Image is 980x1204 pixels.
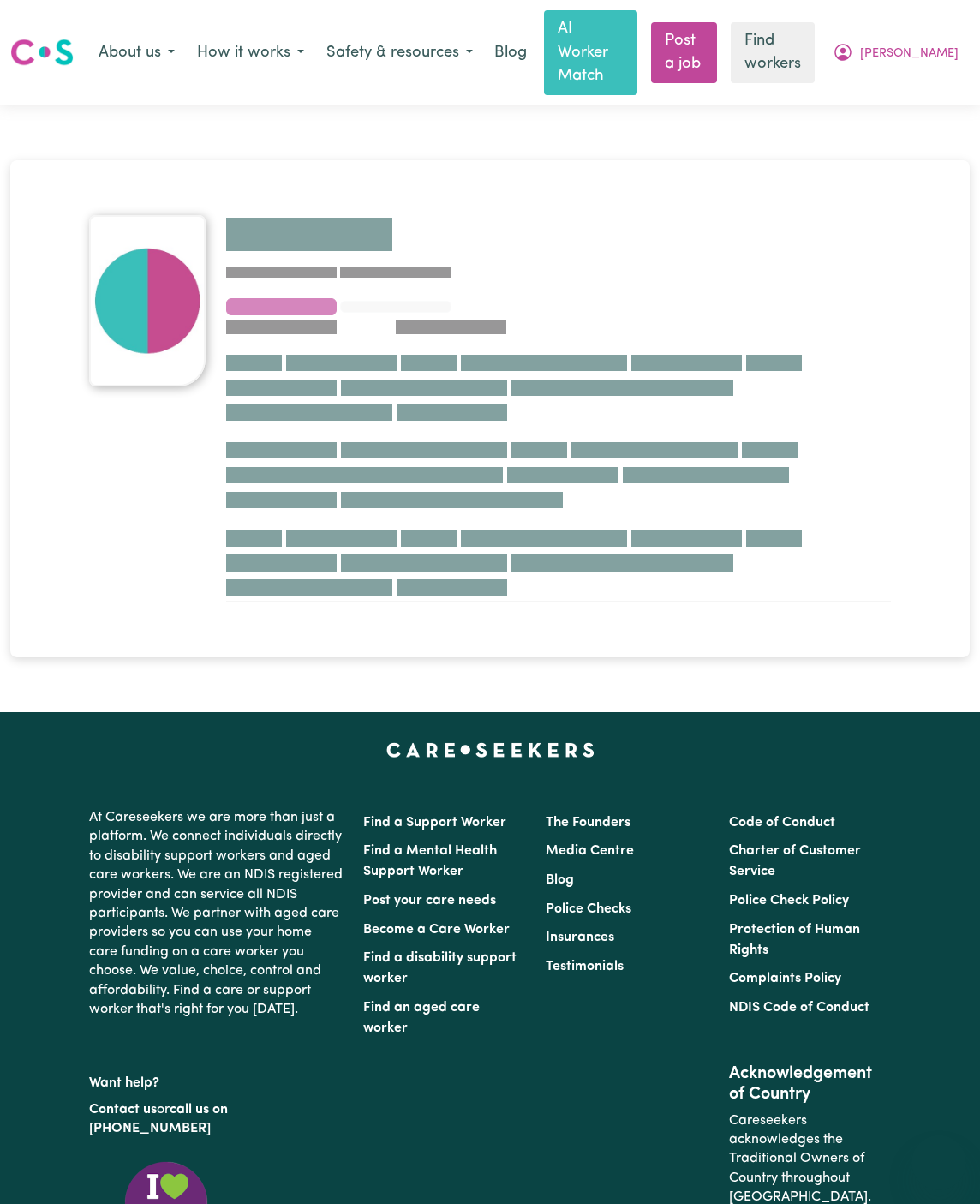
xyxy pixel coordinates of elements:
[89,1103,157,1117] a: Contact us
[546,960,624,973] a: Testimonials
[546,902,631,916] a: Police Checks
[89,801,343,1026] p: At Careseekers we are more than just a platform. We connect individuals directly to disability su...
[911,1135,966,1190] iframe: Button to launch messaging window
[729,844,861,878] a: Charter of Customer Service
[546,931,614,944] a: Insurances
[363,923,510,937] a: Become a Care Worker
[546,873,574,887] a: Blog
[729,1063,891,1105] h2: Acknowledgement of Country
[484,34,537,72] a: Blog
[544,10,637,95] a: AI Worker Match
[363,951,517,985] a: Find a disability support worker
[87,35,186,71] button: About us
[89,1093,343,1146] p: or
[546,816,630,830] a: The Founders
[729,923,860,957] a: Protection of Human Rights
[731,22,815,83] a: Find workers
[729,894,849,907] a: Police Check Policy
[10,37,74,68] img: Careseekers logo
[729,1001,869,1015] a: NDIS Code of Conduct
[822,35,970,71] button: My Account
[386,743,595,757] a: Careseekers home page
[860,45,959,63] span: [PERSON_NAME]
[315,35,484,71] button: Safety & resources
[363,1001,480,1035] a: Find an aged care worker
[363,816,506,830] a: Find a Support Worker
[89,1067,343,1093] p: Want help?
[186,35,315,71] button: How it works
[729,972,841,985] a: Complaints Policy
[363,844,497,878] a: Find a Mental Health Support Worker
[546,844,634,858] a: Media Centre
[651,22,717,83] a: Post a job
[363,894,496,907] a: Post your care needs
[729,816,835,830] a: Code of Conduct
[10,33,74,72] a: Careseekers logo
